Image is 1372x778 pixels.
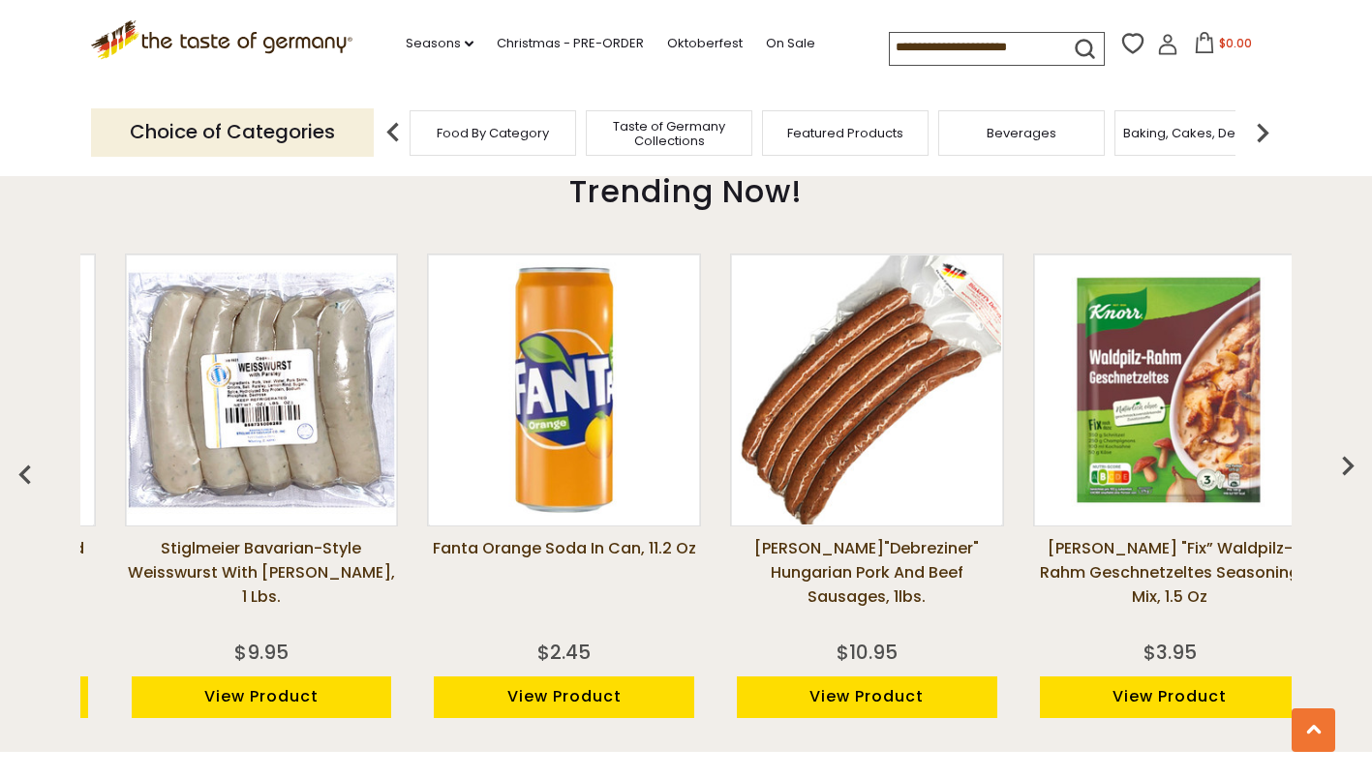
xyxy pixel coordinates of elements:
[787,126,903,140] a: Featured Products
[987,126,1056,140] a: Beverages
[1123,126,1273,140] a: Baking, Cakes, Desserts
[732,255,1001,524] img: Binkert's
[1328,446,1367,485] img: previous arrow
[537,638,591,667] div: $2.45
[1219,35,1252,51] span: $0.00
[1035,255,1304,524] img: Knorr
[125,536,399,633] a: Stiglmeier Bavarian-style Weisswurst with [PERSON_NAME], 1 lbs.
[1040,676,1300,718] a: View Product
[592,119,747,148] a: Taste of Germany Collections
[497,33,644,54] a: Christmas - PRE-ORDER
[737,676,997,718] a: View Product
[14,144,1359,229] div: Trending Now!
[434,676,694,718] a: View Product
[6,456,45,494] img: previous arrow
[1033,536,1307,633] a: [PERSON_NAME] "Fix” Waldpilz-Rahm Geschnetzeltes Seasoning Mix, 1.5 oz
[91,108,374,156] p: Choice of Categories
[837,638,898,667] div: $10.95
[132,676,392,718] a: View Product
[1143,638,1197,667] div: $3.95
[430,255,699,524] img: Fanta Orange Soda in Can, 11.2 oz
[406,33,473,54] a: Seasons
[437,126,549,140] a: Food By Category
[730,536,1004,633] a: [PERSON_NAME]"Debreziner" Hungarian Pork and Beef Sausages, 1lbs.
[1182,32,1265,61] button: $0.00
[667,33,743,54] a: Oktoberfest
[766,33,815,54] a: On Sale
[127,255,396,524] img: Stiglmeier Bavarian-style Weisswurst with Parsley, 1 lbs.
[374,113,412,152] img: previous arrow
[1243,113,1282,152] img: next arrow
[427,536,701,633] a: Fanta Orange Soda in Can, 11.2 oz
[234,638,289,667] div: $9.95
